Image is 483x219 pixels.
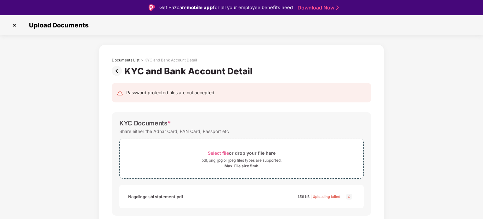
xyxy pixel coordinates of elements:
[128,191,183,202] div: Nagalinga sbi statement.pdf
[141,58,143,63] div: >
[120,144,363,174] span: Select fileor drop your file herepdf, png, jpg or jpeg files types are supported.Max. File size 5mb
[224,164,259,169] div: Max. File size 5mb
[23,21,92,29] span: Upload Documents
[149,4,155,11] img: Logo
[298,4,337,11] a: Download Now
[124,66,255,77] div: KYC and Bank Account Detail
[208,149,276,157] div: or drop your file here
[119,127,229,135] div: Share either the Adhar Card, PAN Card, Passport etc
[202,157,281,164] div: pdf, png, jpg or jpeg files types are supported.
[187,4,213,10] strong: mobile app
[159,4,293,11] div: Get Pazcare for all your employee benefits need
[145,58,197,63] div: KYC and Bank Account Detail
[112,58,139,63] div: Documents List
[119,119,171,127] div: KYC Documents
[9,20,20,30] img: svg+xml;base64,PHN2ZyBpZD0iQ3Jvc3MtMzJ4MzIiIHhtbG5zPSJodHRwOi8vd3d3LnczLm9yZy8yMDAwL3N2ZyIgd2lkdG...
[126,89,214,96] div: Password protected files are not accepted
[310,194,340,199] span: | Uploading failed
[298,194,310,199] span: 1.59 KB
[117,90,123,96] img: svg+xml;base64,PHN2ZyB4bWxucz0iaHR0cDovL3d3dy53My5vcmcvMjAwMC9zdmciIHdpZHRoPSIyNCIgaGVpZ2h0PSIyNC...
[336,4,339,11] img: Stroke
[112,66,124,76] img: svg+xml;base64,PHN2ZyBpZD0iUHJldi0zMngzMiIgeG1sbnM9Imh0dHA6Ly93d3cudzMub3JnLzIwMDAvc3ZnIiB3aWR0aD...
[345,193,353,200] img: svg+xml;base64,PHN2ZyBpZD0iQ3Jvc3MtMjR4MjQiIHhtbG5zPSJodHRwOi8vd3d3LnczLm9yZy8yMDAwL3N2ZyIgd2lkdG...
[208,150,229,156] span: Select file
